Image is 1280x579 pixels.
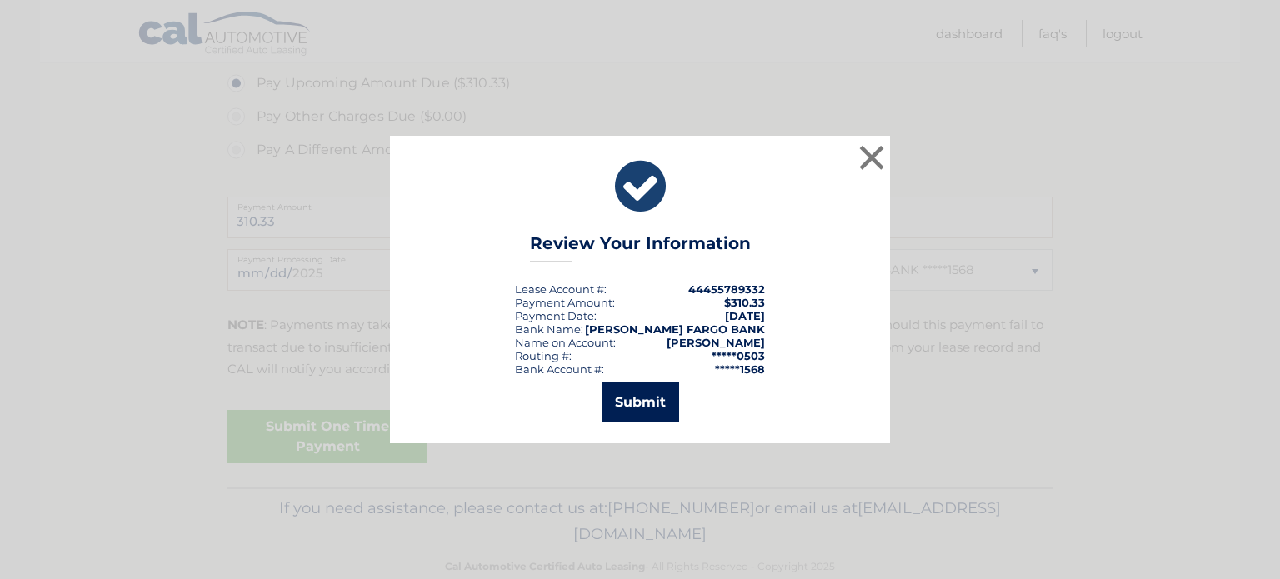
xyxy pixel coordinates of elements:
h3: Review Your Information [530,233,751,262]
strong: 44455789332 [688,282,765,296]
div: Name on Account: [515,336,616,349]
strong: [PERSON_NAME] FARGO BANK [585,322,765,336]
button: × [855,141,888,174]
div: : [515,309,597,322]
span: Payment Date [515,309,594,322]
div: Lease Account #: [515,282,607,296]
div: Bank Name: [515,322,583,336]
button: Submit [602,382,679,422]
div: Payment Amount: [515,296,615,309]
div: Routing #: [515,349,572,362]
span: $310.33 [724,296,765,309]
strong: [PERSON_NAME] [667,336,765,349]
div: Bank Account #: [515,362,604,376]
span: [DATE] [725,309,765,322]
